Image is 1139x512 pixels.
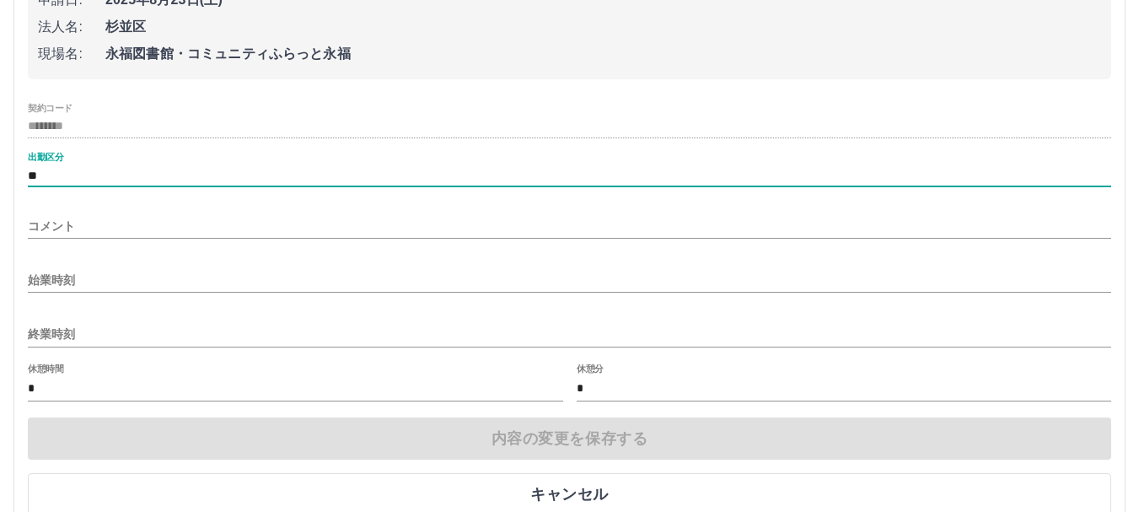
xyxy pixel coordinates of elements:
[28,151,63,164] label: 出勤区分
[105,17,1101,37] span: 杉並区
[28,362,63,375] label: 休憩時間
[105,44,1101,64] span: 永福図書館・コミュニティふらっと永福
[38,44,105,64] span: 現場名:
[577,362,604,375] label: 休憩分
[38,17,105,37] span: 法人名:
[28,101,73,114] label: 契約コード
